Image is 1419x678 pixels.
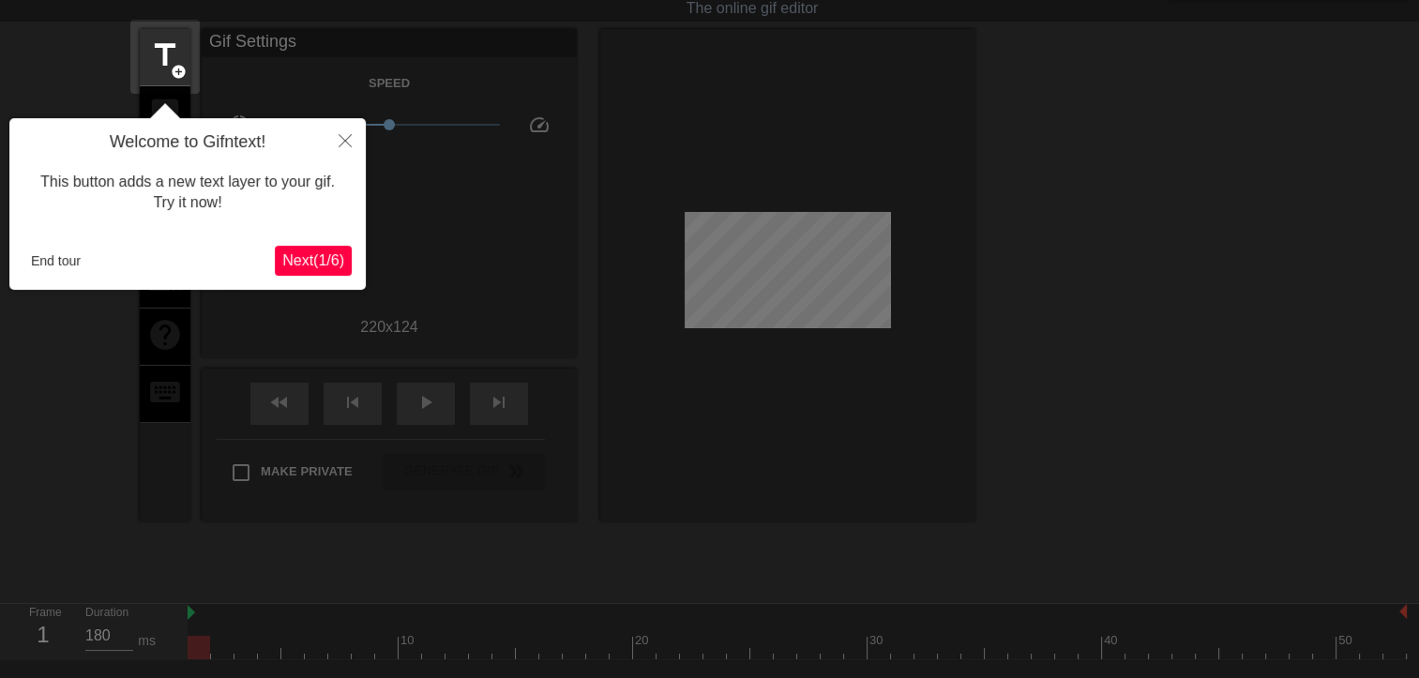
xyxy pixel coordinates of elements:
h4: Welcome to Gifntext! [23,132,352,153]
span: Next ( 1 / 6 ) [282,252,344,268]
button: Next [275,246,352,276]
button: End tour [23,247,88,275]
button: Close [325,118,366,161]
div: This button adds a new text layer to your gif. Try it now! [23,153,352,233]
